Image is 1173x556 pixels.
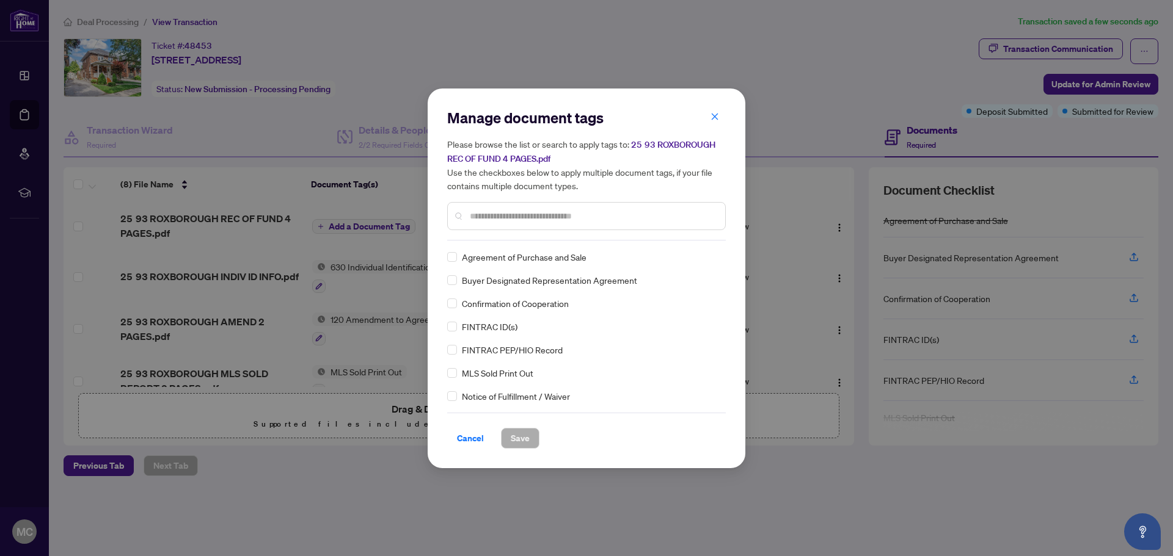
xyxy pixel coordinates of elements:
[462,343,563,356] span: FINTRAC PEP/HIO Record
[462,250,586,264] span: Agreement of Purchase and Sale
[447,108,726,128] h2: Manage document tags
[462,273,637,287] span: Buyer Designated Representation Agreement
[447,428,494,449] button: Cancel
[711,112,719,121] span: close
[462,297,569,310] span: Confirmation of Cooperation
[1124,513,1161,550] button: Open asap
[462,366,533,380] span: MLS Sold Print Out
[447,139,715,164] span: 25 93 ROXBOROUGH REC OF FUND 4 PAGES.pdf
[462,320,517,333] span: FINTRAC ID(s)
[457,428,484,448] span: Cancel
[447,137,726,192] h5: Please browse the list or search to apply tags to: Use the checkboxes below to apply multiple doc...
[462,389,570,403] span: Notice of Fulfillment / Waiver
[501,428,539,449] button: Save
